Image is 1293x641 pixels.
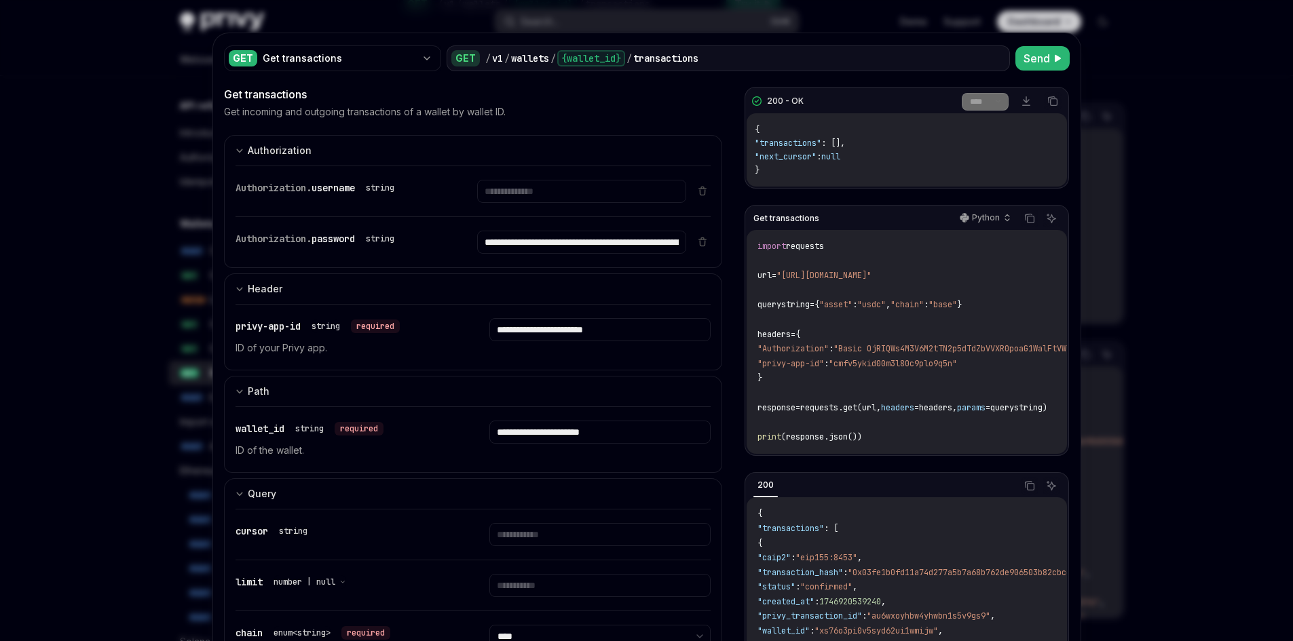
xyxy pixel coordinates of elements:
[795,552,857,563] span: "eip155:8453"
[248,486,276,502] div: Query
[511,52,549,65] div: wallets
[224,273,723,304] button: expand input section
[990,610,995,621] span: ,
[757,567,843,578] span: "transaction_hash"
[236,423,284,435] span: wallet_id
[236,576,263,588] span: limit
[810,299,814,310] span: =
[626,52,632,65] div: /
[810,625,814,636] span: :
[1043,210,1060,227] button: Ask AI
[755,138,821,149] span: "transactions"
[814,596,819,607] span: :
[236,318,400,334] div: privy-app-id
[485,52,491,65] div: /
[938,625,943,636] span: ,
[335,422,383,435] div: required
[757,372,762,383] span: }
[952,207,1017,230] button: Python
[757,329,791,340] span: headers
[236,231,400,247] div: Authorization.password
[929,299,957,310] span: "base"
[351,319,400,333] div: required
[224,376,723,406] button: expand input section
[795,402,800,413] span: =
[776,270,872,281] span: "[URL][DOMAIN_NAME]"
[236,320,301,332] span: privy-app-id
[852,581,857,592] span: ,
[819,596,881,607] span: 1746920539240
[957,299,962,310] span: }
[248,142,312,159] div: Authorization
[224,86,723,102] div: Get transactions
[236,523,313,539] div: cursor
[312,182,355,194] span: username
[236,182,312,194] span: Authorization.
[795,329,800,340] span: {
[755,165,760,176] span: }
[224,478,723,509] button: expand input section
[867,610,990,621] span: "au6wxoyhbw4yhwbn1s5v9gs9"
[236,180,400,196] div: Authorization.username
[886,299,891,310] span: ,
[236,574,352,590] div: limit
[557,50,625,66] div: {wallet_id}
[814,299,819,310] span: {
[755,124,760,135] span: {
[236,340,457,356] p: ID of your Privy app.
[757,610,862,621] span: "privy_transaction_id"
[862,610,867,621] span: :
[224,44,441,73] button: GETGet transactions
[772,270,776,281] span: =
[914,402,919,413] span: =
[633,52,698,65] div: transactions
[504,52,510,65] div: /
[753,213,819,224] span: Get transactions
[1021,477,1038,494] button: Copy the contents from the code block
[312,233,355,245] span: password
[786,241,824,252] span: requests
[1024,50,1050,66] span: Send
[819,299,852,310] span: "asset"
[757,508,762,519] span: {
[1015,46,1070,71] button: Send
[224,135,723,166] button: expand input section
[919,402,957,413] span: headers,
[791,329,795,340] span: =
[1021,210,1038,227] button: Copy the contents from the code block
[248,383,269,400] div: Path
[753,477,778,493] div: 200
[924,299,929,310] span: :
[824,523,838,534] span: : [
[795,581,800,592] span: :
[881,402,914,413] span: headers
[881,596,886,607] span: ,
[972,212,1000,223] p: Python
[757,625,810,636] span: "wallet_id"
[236,421,383,437] div: wallet_id
[990,402,1047,413] span: querystring)
[857,299,886,310] span: "usdc"
[814,625,938,636] span: "xs76o3pi0v5syd62ui1wmijw"
[1043,477,1060,494] button: Ask AI
[451,50,480,66] div: GET
[891,299,924,310] span: "chain"
[757,523,824,534] span: "transactions"
[857,552,862,563] span: ,
[757,581,795,592] span: "status"
[957,402,986,413] span: params
[757,402,795,413] span: response
[821,138,845,149] span: : [],
[781,431,862,442] span: (response.json())
[1044,92,1062,110] button: Copy the contents from the code block
[757,538,762,549] span: {
[248,281,282,297] div: Header
[757,552,791,563] span: "caip2"
[263,52,416,65] div: Get transactions
[824,358,829,369] span: :
[757,431,781,442] span: print
[236,233,312,245] span: Authorization.
[986,402,990,413] span: =
[757,343,829,354] span: "Authorization"
[757,270,772,281] span: url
